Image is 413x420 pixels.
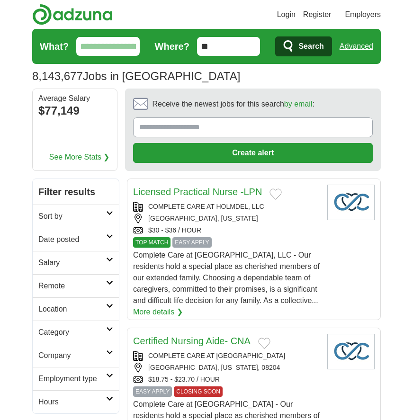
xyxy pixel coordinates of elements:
[33,274,119,297] a: Remote
[38,396,106,408] h2: Hours
[33,321,119,344] a: Category
[33,251,119,274] a: Salary
[133,375,320,384] div: $18.75 - $23.70 / HOUR
[32,70,240,82] h1: Jobs in [GEOGRAPHIC_DATA]
[33,179,119,205] h2: Filter results
[38,102,111,119] div: $77,149
[277,9,296,20] a: Login
[32,4,113,25] img: Adzuna logo
[340,37,373,56] a: Advanced
[133,214,320,223] div: [GEOGRAPHIC_DATA], [US_STATE]
[133,386,172,397] span: EASY APPLY
[38,327,106,338] h2: Category
[152,98,314,110] span: Receive the newest jobs for this search :
[133,187,262,197] a: Licensed Practical Nurse -LPN
[133,336,251,346] a: Certified Nursing Aide- CNA
[275,36,332,56] button: Search
[38,373,106,384] h2: Employment type
[33,367,119,390] a: Employment type
[258,338,270,349] button: Add to favorite jobs
[133,363,320,373] div: [GEOGRAPHIC_DATA], [US_STATE], 08204
[40,39,69,54] label: What?
[38,280,106,292] h2: Remote
[38,350,106,361] h2: Company
[33,297,119,321] a: Location
[33,228,119,251] a: Date posted
[298,37,323,56] span: Search
[327,334,375,369] img: Company logo
[33,390,119,413] a: Hours
[133,237,171,248] span: TOP MATCH
[269,188,282,200] button: Add to favorite jobs
[133,351,320,361] div: COMPLETE CARE AT [GEOGRAPHIC_DATA]
[133,202,320,212] div: COMPLETE CARE AT HOLMDEL, LLC
[133,306,183,318] a: More details ❯
[327,185,375,220] img: Company logo
[32,68,83,85] span: 8,143,677
[133,251,320,304] span: Complete Care at [GEOGRAPHIC_DATA], LLC - Our residents hold a special place as cherished members...
[49,152,110,163] a: See More Stats ❯
[172,237,211,248] span: EASY APPLY
[155,39,189,54] label: Where?
[33,205,119,228] a: Sort by
[38,257,106,268] h2: Salary
[284,100,313,108] a: by email
[33,344,119,367] a: Company
[38,234,106,245] h2: Date posted
[38,95,111,102] div: Average Salary
[345,9,381,20] a: Employers
[174,386,223,397] span: CLOSING SOON
[38,304,106,315] h2: Location
[38,211,106,222] h2: Sort by
[133,225,320,235] div: $30 - $36 / HOUR
[133,143,373,163] button: Create alert
[303,9,332,20] a: Register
